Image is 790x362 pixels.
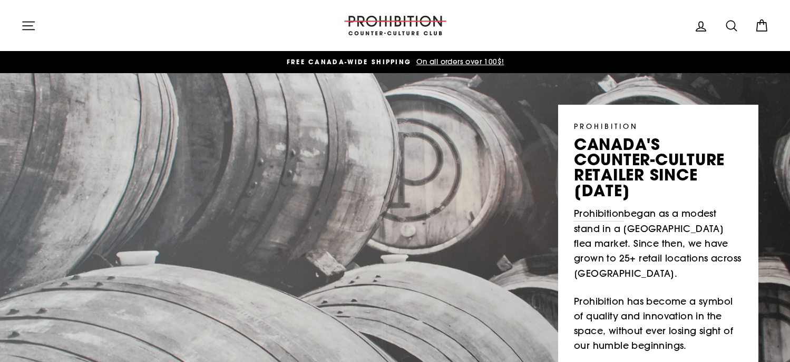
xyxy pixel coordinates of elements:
[287,57,412,66] span: FREE CANADA-WIDE SHIPPING
[24,56,767,68] a: FREE CANADA-WIDE SHIPPING On all orders over 100$!
[574,120,743,132] p: PROHIBITION
[574,206,624,222] a: Prohibition
[414,57,504,66] span: On all orders over 100$!
[574,294,743,354] p: Prohibition has become a symbol of quality and innovation in the space, without ever losing sight...
[574,137,743,198] p: canada's counter-culture retailer since [DATE]
[343,16,448,35] img: PROHIBITION COUNTER-CULTURE CLUB
[574,206,743,281] p: began as a modest stand in a [GEOGRAPHIC_DATA] flea market. Since then, we have grown to 25+ reta...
